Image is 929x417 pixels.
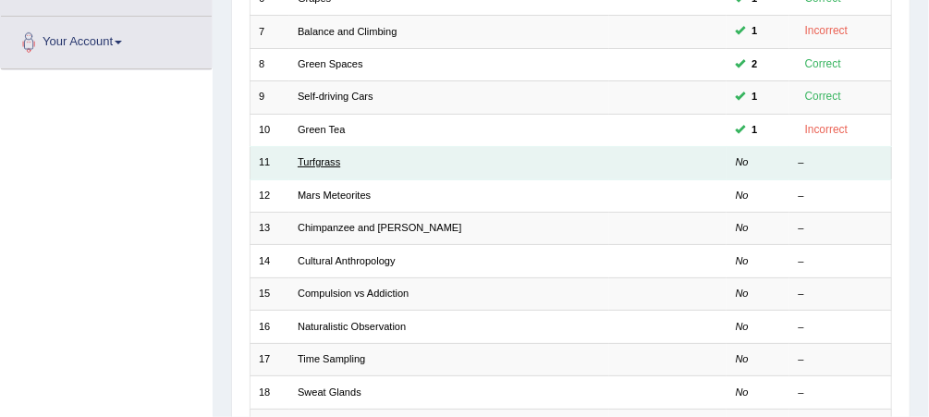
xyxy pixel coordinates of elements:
div: Correct [799,55,848,74]
a: Cultural Anthropology [298,255,396,266]
a: Green Spaces [298,58,363,69]
a: Mars Meteorites [298,190,371,201]
a: Naturalistic Observation [298,321,406,332]
td: 18 [250,376,289,409]
em: No [736,321,749,332]
a: Chimpanzee and [PERSON_NAME] [298,222,461,233]
td: 13 [250,213,289,245]
div: Incorrect [799,121,855,140]
td: 11 [250,147,289,179]
em: No [736,386,749,398]
a: Turfgrass [298,156,340,167]
a: Self-driving Cars [298,91,373,102]
div: – [799,254,883,269]
a: Your Account [1,17,212,63]
div: – [799,221,883,236]
em: No [736,222,749,233]
td: 17 [250,343,289,375]
td: 8 [250,48,289,80]
a: Balance and Climbing [298,26,397,37]
div: – [799,189,883,203]
span: You can still take this question [746,23,764,40]
span: You can still take this question [746,122,764,139]
td: 7 [250,16,289,48]
em: No [736,353,749,364]
a: Sweat Glands [298,386,361,398]
div: – [799,352,883,367]
a: Compulsion vs Addiction [298,288,409,299]
em: No [736,156,749,167]
a: Time Sampling [298,353,365,364]
div: Incorrect [799,22,855,41]
td: 16 [250,311,289,343]
td: 15 [250,277,289,310]
td: 12 [250,179,289,212]
td: 10 [250,114,289,146]
em: No [736,255,749,266]
div: – [799,155,883,170]
em: No [736,288,749,299]
span: You can still take this question [746,56,764,73]
td: 14 [250,245,289,277]
div: – [799,287,883,301]
em: No [736,190,749,201]
span: You can still take this question [746,89,764,105]
td: 9 [250,81,289,114]
div: – [799,386,883,400]
a: Green Tea [298,124,345,135]
div: – [799,320,883,335]
div: Correct [799,88,848,106]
